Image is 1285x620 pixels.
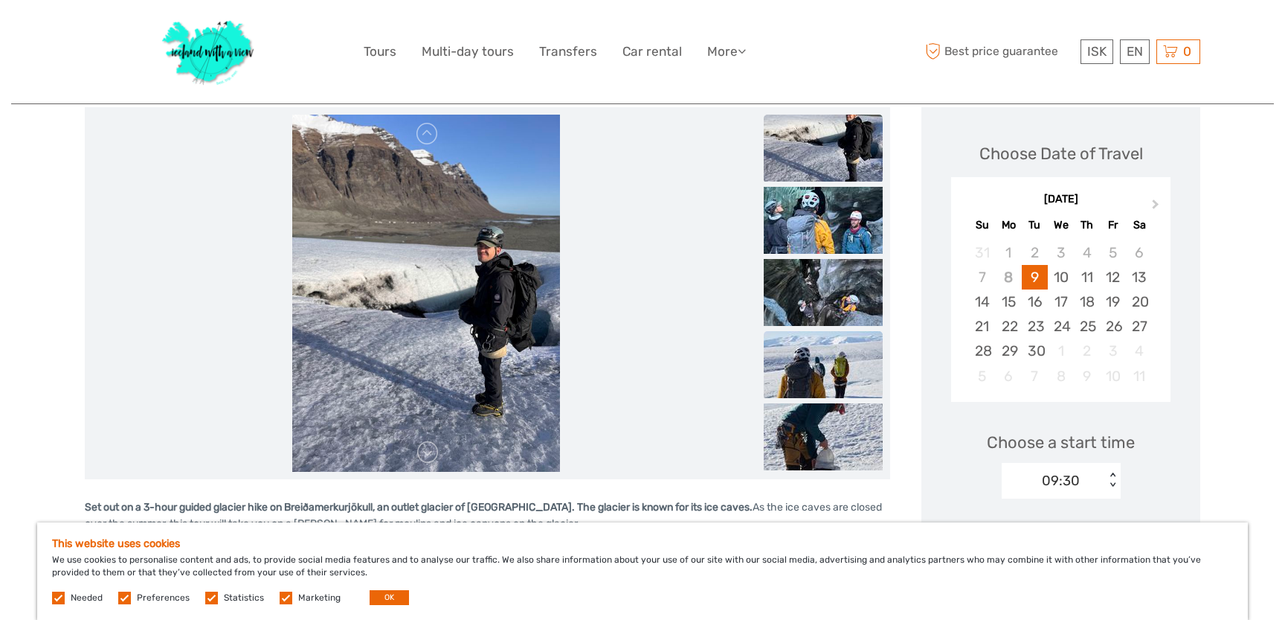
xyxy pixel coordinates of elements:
strong: Set out on a 3-hour guided glacier hike on Breiðamerkurjökull, an outlet glacier of [GEOGRAPHIC_D... [85,501,753,514]
div: Choose Wednesday, September 10th, 2025 [1048,265,1074,290]
label: Needed [71,592,103,604]
div: Choose Sunday, September 28th, 2025 [969,339,995,363]
div: Not available Tuesday, September 2nd, 2025 [1022,240,1048,265]
img: 30f6127d6d914927a90793c7c45ec078_slider_thumbnail.jpeg [764,115,883,182]
div: Choose Friday, September 12th, 2025 [1100,265,1126,290]
img: 30f6127d6d914927a90793c7c45ec078_main_slider.jpeg [292,115,560,472]
div: Choose Friday, September 19th, 2025 [1100,290,1126,314]
div: Sa [1126,215,1152,235]
p: We're away right now. Please check back later! [21,26,168,38]
div: Mo [996,215,1022,235]
div: Choose Monday, September 22nd, 2025 [996,314,1022,339]
div: Choose Wednesday, September 24th, 2025 [1048,314,1074,339]
a: Tours [364,41,396,63]
div: Su [969,215,995,235]
span: ISK [1087,44,1107,59]
div: Not available Thursday, September 4th, 2025 [1074,240,1100,265]
div: Not available Tuesday, October 7th, 2025 [1022,364,1048,389]
div: Choose Thursday, September 25th, 2025 [1074,314,1100,339]
div: Not available Friday, October 10th, 2025 [1100,364,1126,389]
div: Choose Sunday, September 21st, 2025 [969,314,995,339]
div: We use cookies to personalise content and ads, to provide social media features and to analyse ou... [37,522,1248,620]
div: Not available Wednesday, October 1st, 2025 [1048,339,1074,363]
label: Statistics [224,592,264,604]
span: Choose a start time [987,431,1135,454]
div: Not available Saturday, October 11th, 2025 [1126,364,1152,389]
div: Choose Date of Travel [979,142,1143,165]
div: Not available Sunday, October 5th, 2025 [969,364,995,389]
div: Not available Wednesday, September 3rd, 2025 [1048,240,1074,265]
div: Choose Thursday, September 11th, 2025 [1074,265,1100,290]
div: Fr [1100,215,1126,235]
div: Choose Saturday, September 20th, 2025 [1126,290,1152,314]
div: Not available Friday, October 3rd, 2025 [1100,339,1126,363]
img: 1077-ca632067-b948-436b-9c7a-efe9894e108b_logo_big.jpg [155,11,263,92]
div: Not available Sunday, August 31st, 2025 [969,240,995,265]
p: As the ice caves are closed over the summer, this tour will take you on a [PERSON_NAME] for mouli... [85,499,890,533]
div: Choose Monday, September 15th, 2025 [996,290,1022,314]
div: 09:30 [1042,471,1080,490]
span: Best price guarantee [921,39,1077,64]
label: Marketing [298,592,341,604]
img: 8d75ea6c60db479e99e0964d98d09498_slider_thumbnail.jpeg [764,331,883,398]
img: 5371a3ad58a142959e2f5843cf9625d6_slider_thumbnail.jpeg [764,403,883,470]
div: [DATE] [951,192,1170,208]
a: More [707,41,746,63]
div: Not available Monday, October 6th, 2025 [996,364,1022,389]
button: Next Month [1145,196,1169,220]
div: Not available Monday, September 1st, 2025 [996,240,1022,265]
div: Choose Thursday, September 18th, 2025 [1074,290,1100,314]
div: Not available Monday, September 8th, 2025 [996,265,1022,290]
div: Not available Saturday, September 6th, 2025 [1126,240,1152,265]
div: Not available Thursday, October 2nd, 2025 [1074,339,1100,363]
a: Transfers [539,41,597,63]
div: Choose Friday, September 26th, 2025 [1100,314,1126,339]
div: Choose Saturday, September 13th, 2025 [1126,265,1152,290]
a: Car rental [622,41,682,63]
div: Th [1074,215,1100,235]
div: Choose Wednesday, September 17th, 2025 [1048,290,1074,314]
a: Multi-day tours [422,41,514,63]
div: < > [1106,473,1118,488]
img: ad34392c2b38423ca351aae4cb711c67_slider_thumbnail.jpeg [764,187,883,254]
div: Not available Friday, September 5th, 2025 [1100,240,1126,265]
button: OK [370,590,409,605]
div: Not available Saturday, October 4th, 2025 [1126,339,1152,363]
div: month 2025-09 [956,240,1165,389]
div: Choose Tuesday, September 30th, 2025 [1022,339,1048,363]
label: Preferences [137,592,190,604]
div: EN [1120,39,1150,64]
div: Choose Tuesday, September 23rd, 2025 [1022,314,1048,339]
div: We [1048,215,1074,235]
div: Not available Sunday, September 7th, 2025 [969,265,995,290]
div: Not available Wednesday, October 8th, 2025 [1048,364,1074,389]
img: aadb252a27bf4a57ae2ceff743f5a6c1_slider_thumbnail.jpeg [764,259,883,326]
div: Choose Sunday, September 14th, 2025 [969,290,995,314]
div: Choose Tuesday, September 16th, 2025 [1022,290,1048,314]
div: Not available Thursday, October 9th, 2025 [1074,364,1100,389]
div: Choose Saturday, September 27th, 2025 [1126,314,1152,339]
div: Choose Tuesday, September 9th, 2025 [1022,265,1048,290]
span: 0 [1181,44,1194,59]
h5: This website uses cookies [52,537,1233,550]
button: Open LiveChat chat widget [171,23,189,41]
div: Tu [1022,215,1048,235]
div: Choose Monday, September 29th, 2025 [996,339,1022,363]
